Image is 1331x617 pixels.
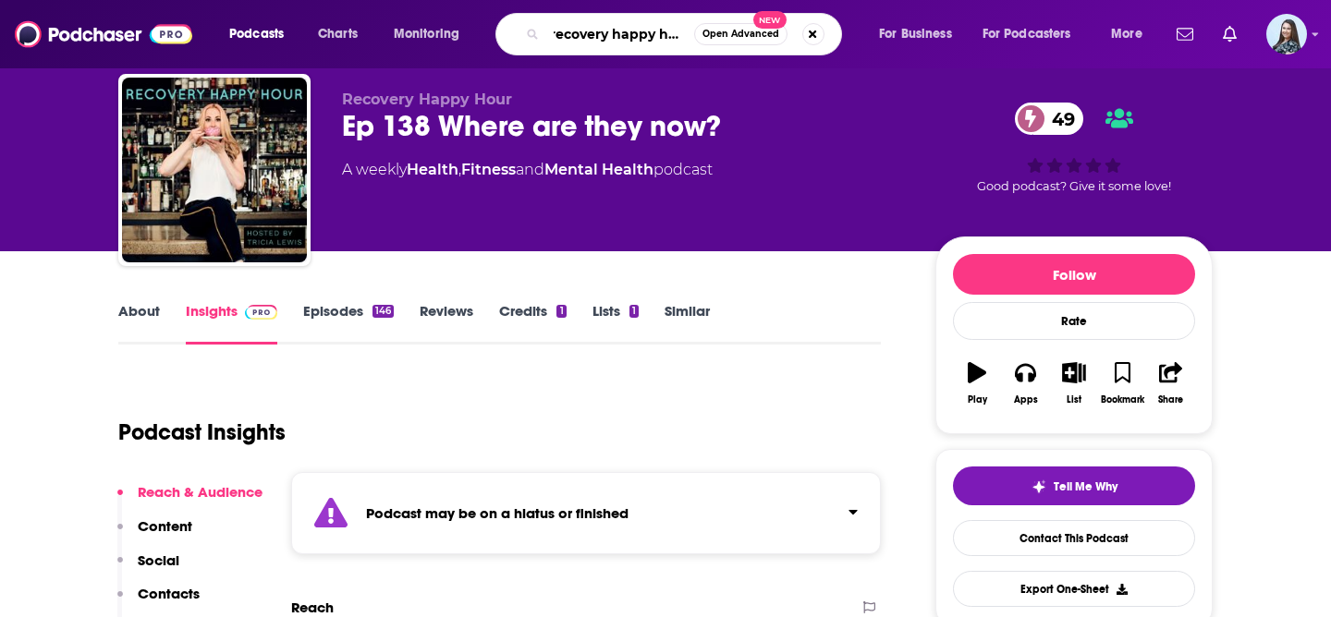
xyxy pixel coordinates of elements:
span: 49 [1033,103,1084,135]
a: Episodes146 [303,302,394,345]
button: List [1050,350,1098,417]
input: Search podcasts, credits, & more... [546,19,694,49]
a: Show notifications dropdown [1215,18,1244,50]
button: tell me why sparkleTell Me Why [953,466,1195,505]
div: Apps [1014,394,1038,405]
a: Mental Health [544,161,653,178]
a: Charts [306,19,369,49]
button: Open AdvancedNew [694,23,788,45]
a: Show notifications dropdown [1169,18,1201,50]
h1: Podcast Insights [118,418,286,446]
a: Lists1 [592,302,639,345]
span: For Business [879,21,952,47]
a: Fitness [461,161,516,178]
img: Ep 138 Where are they now? [122,78,307,262]
button: Apps [1001,350,1049,417]
span: Charts [318,21,358,47]
button: open menu [216,19,308,49]
span: Open Advanced [702,30,779,39]
a: Contact This Podcast [953,520,1195,556]
img: tell me why sparkle [1032,479,1046,494]
h2: Reach [291,599,334,616]
div: Bookmark [1101,394,1144,405]
div: 146 [372,305,394,318]
button: Follow [953,254,1195,295]
img: Podchaser Pro [245,305,277,320]
p: Content [138,517,192,535]
button: Share [1147,350,1195,417]
div: A weekly podcast [342,159,713,181]
button: open menu [971,19,1098,49]
div: Share [1158,394,1183,405]
button: Content [117,517,192,551]
div: Rate [953,302,1195,340]
div: List [1067,394,1081,405]
span: and [516,161,544,178]
section: Click to expand status details [291,472,881,554]
p: Social [138,551,179,569]
a: InsightsPodchaser Pro [186,302,277,345]
a: Reviews [420,302,473,345]
span: New [753,11,787,29]
a: About [118,302,160,345]
button: Export One-Sheet [953,571,1195,607]
img: User Profile [1266,14,1307,54]
button: Show profile menu [1266,14,1307,54]
div: 1 [629,305,639,318]
p: Contacts [138,585,200,602]
button: Play [953,350,1001,417]
strong: Podcast may be on a hiatus or finished [366,504,629,522]
button: Bookmark [1098,350,1146,417]
button: open menu [381,19,483,49]
div: 49Good podcast? Give it some love! [935,91,1213,205]
span: Recovery Happy Hour [342,91,512,108]
img: Podchaser - Follow, Share and Rate Podcasts [15,17,192,52]
span: Tell Me Why [1054,479,1117,494]
a: 49 [1015,103,1084,135]
a: Similar [665,302,710,345]
span: Monitoring [394,21,459,47]
span: Logged in as brookefortierpr [1266,14,1307,54]
a: Credits1 [499,302,566,345]
span: , [458,161,461,178]
button: Social [117,551,179,586]
div: Search podcasts, credits, & more... [513,13,860,55]
button: open menu [866,19,975,49]
span: Good podcast? Give it some love! [977,179,1171,193]
span: For Podcasters [983,21,1071,47]
button: open menu [1098,19,1166,49]
a: Health [407,161,458,178]
span: More [1111,21,1142,47]
div: 1 [556,305,566,318]
span: Podcasts [229,21,284,47]
p: Reach & Audience [138,483,263,501]
button: Reach & Audience [117,483,263,517]
div: Play [968,394,987,405]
